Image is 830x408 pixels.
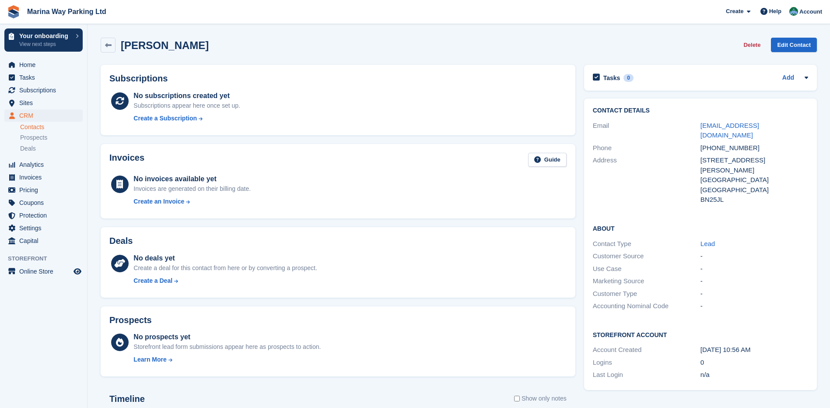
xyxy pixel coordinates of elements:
[20,134,47,142] span: Prospects
[4,184,83,196] a: menu
[789,7,798,16] img: Paul Lewis
[109,236,133,246] h2: Deals
[4,265,83,278] a: menu
[700,143,808,153] div: [PHONE_NUMBER]
[19,109,72,122] span: CRM
[24,4,110,19] a: Marina Way Parking Ltd
[20,144,36,153] span: Deals
[4,197,83,209] a: menu
[133,276,172,285] div: Create a Deal
[133,197,184,206] div: Create an Invoice
[593,155,700,205] div: Address
[7,5,20,18] img: stora-icon-8386f47178a22dfd0bd8f6a31ec36ba5ce8667c1dd55bd0f319d3a0aa187defe.svg
[593,330,808,339] h2: Storefront Account
[700,155,808,175] div: [STREET_ADDRESS][PERSON_NAME]
[109,153,144,167] h2: Invoices
[72,266,83,277] a: Preview store
[4,209,83,222] a: menu
[19,171,72,183] span: Invoices
[19,265,72,278] span: Online Store
[19,33,71,39] p: Your onboarding
[700,276,808,286] div: -
[514,394,520,403] input: Show only notes
[593,107,808,114] h2: Contact Details
[593,143,700,153] div: Phone
[109,394,145,404] h2: Timeline
[19,235,72,247] span: Capital
[740,38,764,52] button: Delete
[726,7,743,16] span: Create
[133,184,251,193] div: Invoices are generated on their billing date.
[623,74,634,82] div: 0
[593,289,700,299] div: Customer Type
[771,38,817,52] a: Edit Contact
[593,239,700,249] div: Contact Type
[4,59,83,71] a: menu
[4,171,83,183] a: menu
[593,345,700,355] div: Account Created
[109,74,567,84] h2: Subscriptions
[133,114,197,123] div: Create a Subscription
[19,222,72,234] span: Settings
[700,195,808,205] div: BN25JL
[782,73,794,83] a: Add
[593,370,700,380] div: Last Login
[593,264,700,274] div: Use Case
[593,121,700,141] div: Email
[593,224,808,232] h2: About
[700,301,808,311] div: -
[700,370,808,380] div: n/a
[700,358,808,368] div: 0
[133,101,240,110] div: Subscriptions appear here once set up.
[4,84,83,96] a: menu
[700,175,808,185] div: [GEOGRAPHIC_DATA]
[593,301,700,311] div: Accounting Nominal Code
[19,184,72,196] span: Pricing
[8,254,87,263] span: Storefront
[19,59,72,71] span: Home
[700,240,715,247] a: Lead
[133,355,166,364] div: Learn More
[4,71,83,84] a: menu
[700,185,808,195] div: [GEOGRAPHIC_DATA]
[133,91,240,101] div: No subscriptions created yet
[19,209,72,222] span: Protection
[4,158,83,171] a: menu
[20,133,83,142] a: Prospects
[133,253,317,264] div: No deals yet
[19,97,72,109] span: Sites
[700,122,759,139] a: [EMAIL_ADDRESS][DOMAIN_NAME]
[133,342,321,352] div: Storefront lead form submissions appear here as prospects to action.
[799,7,822,16] span: Account
[700,345,808,355] div: [DATE] 10:56 AM
[19,40,71,48] p: View next steps
[514,394,567,403] label: Show only notes
[4,97,83,109] a: menu
[133,355,321,364] a: Learn More
[19,197,72,209] span: Coupons
[593,251,700,261] div: Customer Source
[593,358,700,368] div: Logins
[133,114,240,123] a: Create a Subscription
[133,197,251,206] a: Create an Invoice
[603,74,620,82] h2: Tasks
[700,289,808,299] div: -
[20,123,83,131] a: Contacts
[133,264,317,273] div: Create a deal for this contact from here or by converting a prospect.
[769,7,781,16] span: Help
[133,332,321,342] div: No prospects yet
[20,144,83,153] a: Deals
[133,174,251,184] div: No invoices available yet
[109,315,152,325] h2: Prospects
[528,153,567,167] a: Guide
[19,84,72,96] span: Subscriptions
[4,235,83,247] a: menu
[19,71,72,84] span: Tasks
[593,276,700,286] div: Marketing Source
[700,251,808,261] div: -
[4,109,83,122] a: menu
[19,158,72,171] span: Analytics
[4,222,83,234] a: menu
[4,28,83,52] a: Your onboarding View next steps
[133,276,317,285] a: Create a Deal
